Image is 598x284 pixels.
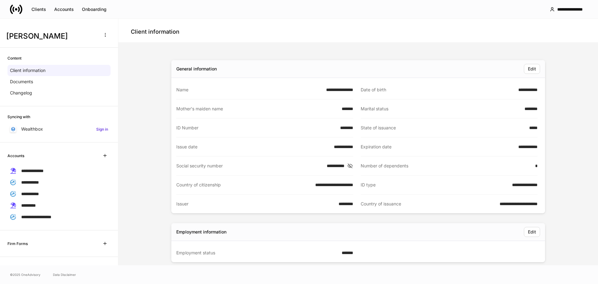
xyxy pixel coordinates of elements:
a: Data Disclaimer [53,272,76,277]
h6: Content [7,55,21,61]
div: Employment status [176,250,338,256]
p: Wealthbox [21,126,43,132]
h6: Firm Forms [7,241,28,247]
h4: Client information [131,28,179,36]
h6: Sign in [96,126,108,132]
button: Edit [524,227,540,237]
div: Name [176,87,322,93]
div: Issue date [176,144,330,150]
p: Changelog [10,90,32,96]
div: General information [176,66,217,72]
div: Edit [528,67,536,71]
div: Date of birth [361,87,515,93]
div: ID Number [176,125,336,131]
div: Expiration date [361,144,515,150]
div: State of issuance [361,125,525,131]
h6: Syncing with [7,114,30,120]
div: Social security number [176,163,323,169]
h6: Accounts [7,153,24,159]
button: Edit [524,64,540,74]
button: Clients [27,4,50,14]
button: Onboarding [78,4,111,14]
p: Client information [10,67,45,74]
div: Mother's maiden name [176,106,338,112]
div: Issuer [176,201,335,207]
div: Number of dependents [361,163,531,169]
div: Clients [31,7,46,12]
div: ID type [361,182,508,188]
button: Accounts [50,4,78,14]
h3: [PERSON_NAME] [6,31,96,41]
a: Client information [7,65,111,76]
div: Accounts [54,7,74,12]
span: © 2025 OneAdvisory [10,272,40,277]
div: Employment information [176,229,226,235]
div: Country of issuance [361,201,496,207]
div: Country of citizenship [176,182,311,188]
div: Marital status [361,106,521,112]
a: Changelog [7,87,111,99]
div: Onboarding [82,7,107,12]
div: Edit [528,230,536,234]
p: Documents [10,79,33,85]
a: WealthboxSign in [7,123,111,135]
a: Documents [7,76,111,87]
